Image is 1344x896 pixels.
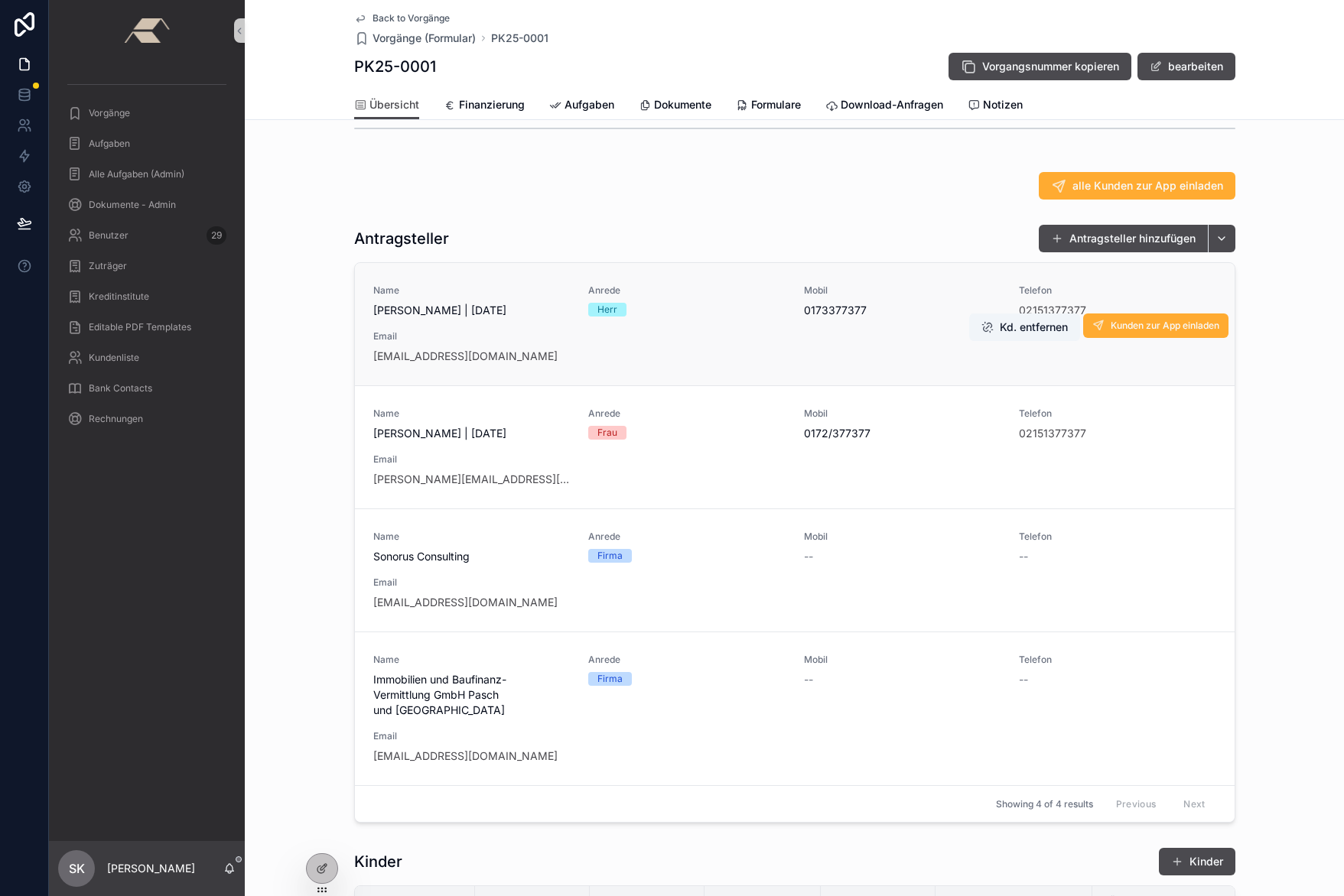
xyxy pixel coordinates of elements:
[969,313,1080,341] button: Kd. entfernen
[982,59,1119,74] span: Vorgangsnummer kopieren
[58,405,236,433] a: Rechnungen
[373,330,571,342] span: Email
[804,407,1001,420] span: Mobil
[1019,549,1028,564] span: --
[1039,172,1235,200] button: alle Kunden zur App einladen
[373,595,558,610] a: [EMAIL_ADDRESS][DOMAIN_NAME]
[597,426,617,440] div: Frau
[58,252,236,280] a: Zuträger
[373,349,558,364] a: [EMAIL_ADDRESS][DOMAIN_NAME]
[373,31,476,46] span: Vorgänge (Formular)
[1137,53,1235,80] button: bearbeiten
[373,472,571,487] a: [PERSON_NAME][EMAIL_ADDRESS][DOMAIN_NAME]
[1159,848,1235,875] button: Kinder
[597,672,623,686] div: Firma
[355,385,1235,508] a: Name[PERSON_NAME] | [DATE]AnredeFrauMobil0172/377377Telefon02151377377Email[PERSON_NAME][EMAIL_AD...
[354,31,476,46] a: Vorgänge (Formular)
[49,61,245,453] div: scrollable content
[354,851,402,872] h1: Kinder
[89,321,191,333] span: Editable PDF Templates
[373,284,571,297] span: Name
[804,284,1001,297] span: Mobil
[1019,303,1086,318] a: 02151377377
[373,549,571,564] span: Sonorus Consulting
[89,413,143,425] span: Rechnungen
[89,107,130,119] span: Vorgänge
[597,303,617,317] div: Herr
[89,229,129,242] span: Benutzer
[459,97,525,112] span: Finanzierung
[124,18,169,43] img: App logo
[373,303,571,318] span: [PERSON_NAME] | [DATE]
[565,97,614,112] span: Aufgaben
[354,12,450,24] a: Back to Vorgänge
[207,226,226,245] div: 29
[355,631,1235,785] a: NameImmobilien und Baufinanz-Vermittlung GmbH Pasch und [GEOGRAPHIC_DATA]AnredeFirmaMobil--Telefo...
[354,91,419,120] a: Übersicht
[639,91,711,122] a: Dokumente
[373,576,571,589] span: Email
[1019,426,1086,441] a: 02151377377
[588,531,786,543] span: Anrede
[373,453,571,466] span: Email
[373,730,571,742] span: Email
[949,53,1131,80] button: Vorgangsnummer kopieren
[588,407,786,420] span: Anrede
[373,531,571,543] span: Name
[549,91,614,122] a: Aufgaben
[996,798,1093,810] span: Showing 4 of 4 results
[983,97,1023,112] span: Notizen
[373,426,571,441] span: [PERSON_NAME] | [DATE]
[58,375,236,402] a: Bank Contacts
[841,97,943,112] span: Download-Anfragen
[736,91,801,122] a: Formulare
[355,263,1235,385] a: Name[PERSON_NAME] | [DATE]AnredeHerrMobil0173377377Telefon02151377377Email[EMAIL_ADDRESS][DOMAIN_...
[89,352,139,364] span: Kundenliste
[369,97,419,112] span: Übersicht
[354,56,436,77] h1: PK25-0001
[89,168,184,180] span: Alle Aufgaben (Admin)
[968,91,1023,122] a: Notizen
[89,138,130,150] span: Aufgaben
[804,426,1001,441] span: 0172/377377
[444,91,525,122] a: Finanzierung
[373,672,571,718] span: Immobilien und Baufinanz-Vermittlung GmbH Pasch und [GEOGRAPHIC_DATA]
[58,130,236,157] a: Aufgaben
[58,283,236,310] a: Kreditinstitute
[89,382,152,394] span: Bank Contacts
[69,859,85,878] span: SK
[1072,178,1223,193] span: alle Kunden zur App einladen
[373,12,450,24] span: Back to Vorgänge
[1019,672,1028,687] span: --
[354,228,449,249] h1: Antragsteller
[597,549,623,563] div: Firma
[804,549,813,564] span: --
[804,654,1001,666] span: Mobil
[89,291,149,303] span: Kreditinstitute
[58,344,236,372] a: Kundenliste
[825,91,943,122] a: Download-Anfragen
[373,407,571,420] span: Name
[373,748,558,764] a: [EMAIL_ADDRESS][DOMAIN_NAME]
[107,861,195,876] p: [PERSON_NAME]
[89,199,176,211] span: Dokumente - Admin
[355,508,1235,631] a: NameSonorus ConsultingAnredeFirmaMobil--Telefon--Email[EMAIL_ADDRESS][DOMAIN_NAME]
[1019,407,1216,420] span: Telefon
[804,531,1001,543] span: Mobil
[1039,225,1208,252] button: Antragsteller hinzufügen
[751,97,801,112] span: Formulare
[58,191,236,219] a: Dokumente - Admin
[373,654,571,666] span: Name
[588,284,786,297] span: Anrede
[804,303,1001,318] span: 0173377377
[491,31,548,46] a: PK25-0001
[58,313,236,341] a: Editable PDF Templates
[804,672,813,687] span: --
[58,99,236,127] a: Vorgänge
[1111,320,1219,332] span: Kunden zur App einladen
[1083,313,1228,338] button: Kunden zur App einladen
[58,161,236,188] a: Alle Aufgaben (Admin)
